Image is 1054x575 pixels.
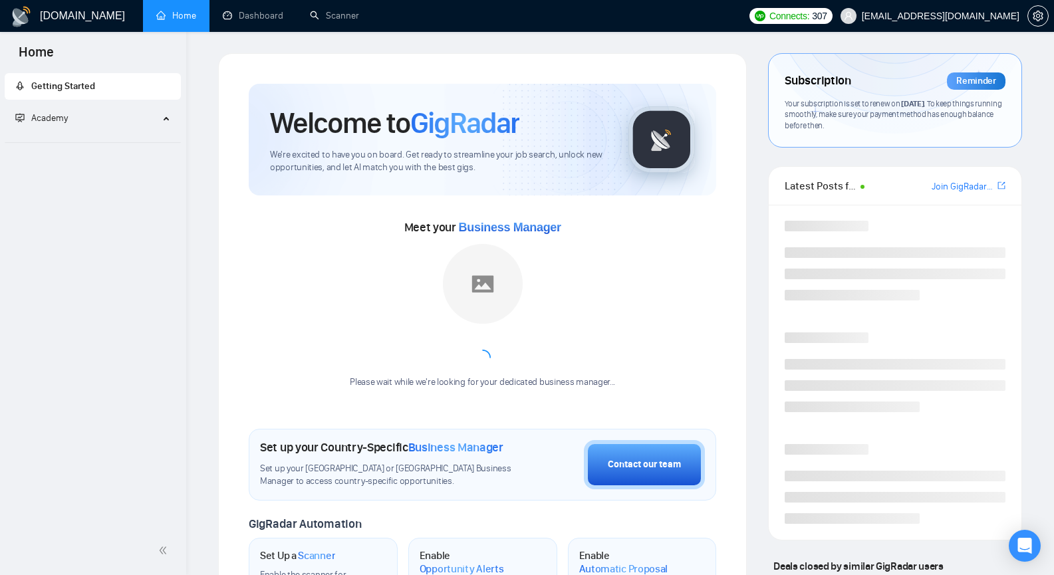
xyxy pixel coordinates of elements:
[584,440,705,489] button: Contact our team
[249,517,361,531] span: GigRadar Automation
[31,112,68,124] span: Academy
[844,11,853,21] span: user
[408,440,503,455] span: Business Manager
[459,221,561,234] span: Business Manager
[15,81,25,90] span: rocket
[812,9,827,23] span: 307
[15,113,25,122] span: fund-projection-screen
[404,220,561,235] span: Meet your
[158,544,172,557] span: double-left
[310,10,359,21] a: searchScanner
[410,105,519,141] span: GigRadar
[785,70,851,92] span: Subscription
[1009,530,1041,562] div: Open Intercom Messenger
[298,549,335,562] span: Scanner
[997,179,1005,192] a: export
[5,137,181,146] li: Academy Homepage
[628,106,695,173] img: gigradar-logo.png
[947,72,1005,90] div: Reminder
[785,177,856,194] span: Latest Posts from the GigRadar Community
[997,180,1005,191] span: export
[260,549,335,562] h1: Set Up a
[260,440,503,455] h1: Set up your Country-Specific
[260,463,517,488] span: Set up your [GEOGRAPHIC_DATA] or [GEOGRAPHIC_DATA] Business Manager to access country-specific op...
[270,149,607,174] span: We're excited to have you on board. Get ready to streamline your job search, unlock new opportuni...
[608,457,681,472] div: Contact our team
[1028,11,1048,21] span: setting
[5,73,181,100] li: Getting Started
[8,43,65,70] span: Home
[420,549,514,575] h1: Enable
[785,98,1001,130] span: Your subscription is set to renew on . To keep things running smoothly, make sure your payment me...
[342,376,623,389] div: Please wait while we're looking for your dedicated business manager...
[270,105,519,141] h1: Welcome to
[769,9,809,23] span: Connects:
[223,10,283,21] a: dashboardDashboard
[31,80,95,92] span: Getting Started
[755,11,765,21] img: upwork-logo.png
[1027,5,1049,27] button: setting
[15,112,68,124] span: Academy
[473,348,491,367] span: loading
[443,244,523,324] img: placeholder.png
[156,10,196,21] a: homeHome
[1027,11,1049,21] a: setting
[11,6,32,27] img: logo
[932,179,995,194] a: Join GigRadar Slack Community
[901,98,924,108] span: [DATE]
